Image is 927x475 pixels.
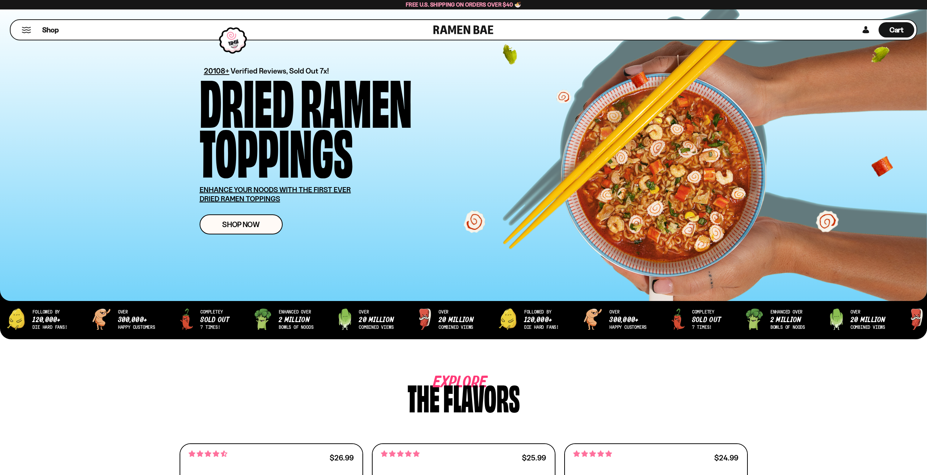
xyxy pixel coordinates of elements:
div: Toppings [200,124,353,174]
div: Ramen [301,75,412,124]
span: Shop [42,25,59,35]
a: Cart [879,20,914,40]
span: 4.75 stars [381,449,420,459]
div: The [408,379,440,414]
span: Explore [433,379,465,386]
button: Mobile Menu Trigger [21,27,31,33]
div: $24.99 [714,454,738,461]
div: $25.99 [522,454,546,461]
span: 4.68 stars [189,449,227,459]
div: flavors [443,379,520,414]
u: ENHANCE YOUR NOODS WITH THE FIRST EVER DRIED RAMEN TOPPINGS [200,185,351,203]
a: Shop Now [200,214,283,234]
div: $26.99 [330,454,354,461]
div: Dried [200,75,294,124]
span: Cart [889,25,904,34]
span: 4.76 stars [573,449,612,459]
a: Shop [42,22,59,37]
span: Free U.S. Shipping on Orders over $40 🍜 [406,1,521,8]
span: Shop Now [222,221,260,228]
